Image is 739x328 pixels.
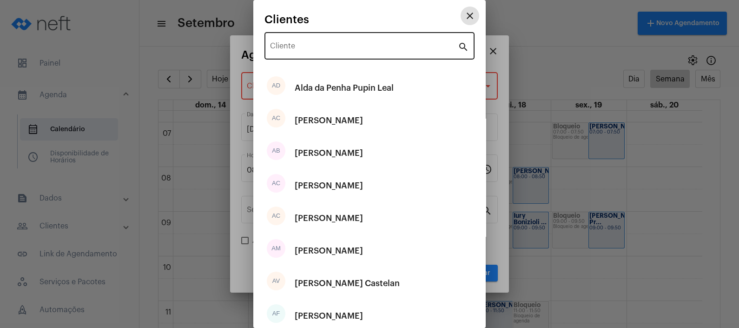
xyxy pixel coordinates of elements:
[267,304,285,323] div: AF
[295,237,363,265] div: [PERSON_NAME]
[464,10,475,21] mat-icon: close
[270,44,458,52] input: Pesquisar cliente
[267,207,285,225] div: AC
[295,172,363,200] div: [PERSON_NAME]
[295,74,394,102] div: Alda da Penha Pupin Leal
[295,107,363,134] div: [PERSON_NAME]
[295,139,363,167] div: [PERSON_NAME]
[267,272,285,290] div: AV
[267,109,285,127] div: AC
[267,239,285,258] div: AM
[267,141,285,160] div: AB
[267,76,285,95] div: AD
[295,269,400,297] div: [PERSON_NAME] Castelan
[295,204,363,232] div: [PERSON_NAME]
[264,13,309,26] span: Clientes
[458,41,469,52] mat-icon: search
[267,174,285,193] div: AC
